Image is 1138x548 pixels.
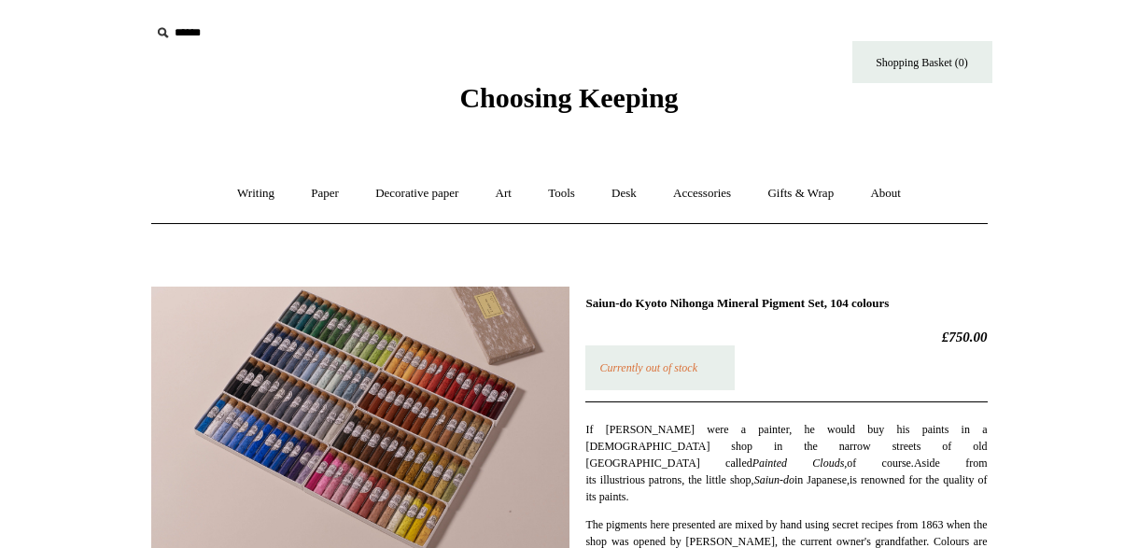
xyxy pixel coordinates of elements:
span: in Japanese [794,473,847,486]
a: Writing [220,169,291,218]
a: Desk [595,169,653,218]
a: Paper [294,169,356,218]
a: Accessories [656,169,748,218]
a: Decorative paper [358,169,475,218]
a: Tools [531,169,592,218]
em: Saiun-do [754,473,794,486]
h1: Saiun-do Kyoto Nihonga Mineral Pigment Set, 104 colours [585,296,987,311]
h2: £750.00 [585,329,987,345]
em: , [847,473,850,486]
a: Choosing Keeping [459,97,678,110]
em: . [911,457,914,470]
a: About [853,169,918,218]
a: Shopping Basket (0) [852,41,992,83]
span: Choosing Keeping [459,82,678,113]
a: Gifts & Wrap [751,169,850,218]
em: Painted Clouds, [752,457,848,470]
a: Art [479,169,528,218]
em: Currently out of stock [599,361,697,374]
p: If [PERSON_NAME] were a painter, he would buy his paints in a [DEMOGRAPHIC_DATA] shop in the narr... [585,421,987,505]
